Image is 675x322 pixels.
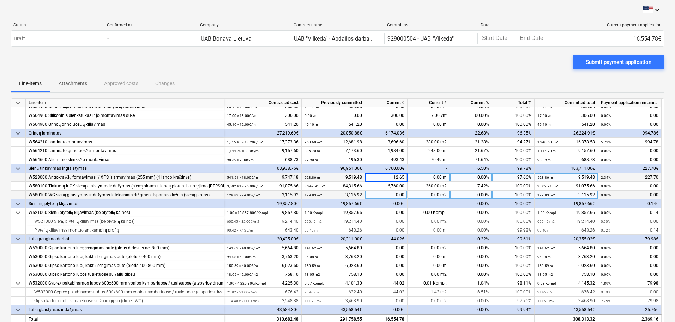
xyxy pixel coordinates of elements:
div: 227.70€ [598,164,662,173]
div: 19,857.66€ [535,199,598,208]
div: 100.00% [492,208,535,217]
div: Previously committed [302,99,365,107]
div: 643.26 [305,226,362,235]
div: 0.00% [450,208,492,217]
small: 0.00% [601,158,611,162]
div: Total % [492,99,535,107]
div: 100.00% [492,244,535,252]
div: 0.00 [365,217,408,226]
div: 0.00€ [365,199,408,208]
p: Attachments [59,80,87,87]
div: 79.98 [601,279,658,288]
small: 45.10 m [305,123,318,126]
div: UAB Bonava Lietuva [201,35,252,42]
small: 27.90 m [305,158,318,162]
div: 100.00% [492,199,535,208]
div: W532000 Gyprex pakabinamos lubos 600x600 mm vonios kambariuose / tualetuose (atsparios drėgmei) [29,279,221,288]
div: 0.00€ [365,305,408,314]
div: 0.14 [601,226,658,235]
div: 248.00 m [408,147,450,155]
div: 0.00 [365,244,408,252]
small: 90.42 × 7.12€ / m [227,228,253,232]
div: 100.00% [492,111,535,120]
small: 1.00 Kompl. [305,211,324,215]
div: 0.00 m [408,252,450,261]
small: 528.86 m [537,175,553,179]
div: 25.76€ [598,305,662,314]
div: 100.00% [492,147,535,155]
small: 94.08 m [537,255,551,259]
div: 43,558.54€ [302,305,365,314]
div: 929000504 - UAB "Vilkeda" [387,35,454,42]
div: 5,664.80 [537,244,595,252]
div: Plytelių klijavimas montuojant kampinį profilį [29,226,221,235]
div: 0.00 m2 [408,270,450,279]
div: 100.00% [492,261,535,270]
div: 94.27% [492,138,535,147]
div: 0.00 [365,261,408,270]
div: 9,519.48 [537,173,595,182]
small: 5.73% [601,140,611,144]
div: 493.43 [365,155,408,164]
div: 0.00% [450,191,492,199]
div: 9,157.60 [227,147,299,155]
div: 306.00 [537,111,595,120]
div: 0.00 [601,244,658,252]
div: 758.10 [227,270,299,279]
div: 99.98% [492,226,535,235]
div: 3,115.92 [305,191,362,199]
small: 0.00% [601,184,611,188]
div: 0.00 [601,261,658,270]
div: 103,711.06€ [535,164,598,173]
div: Confirmed at [107,23,195,28]
small: 0.00% [601,123,611,126]
small: 141.62 × 40.00€ / m2 [227,246,260,250]
small: 17.00 vnt [537,114,553,118]
div: 79.98€ [598,235,662,244]
div: 17,373.36 [227,138,299,147]
div: Current payment application [574,23,662,28]
small: 1.89% [601,281,611,285]
div: 19,857.66 [537,208,595,217]
div: 643.40 [227,226,299,235]
div: Contracted cost [224,99,302,107]
div: 4,145.32 [537,279,595,288]
div: 0.00% [450,297,492,305]
div: 6,174.03€ [365,129,408,138]
small: 600.45 m2 [537,220,555,223]
div: 3,763.20 [305,252,362,261]
div: 0.14€ [598,199,662,208]
div: W530000 Gipso kartono lubos tualetuose su žaliu gipsu [29,270,221,279]
div: 100.00% [492,217,535,226]
small: 0.00% [601,149,611,153]
div: 44.02 [365,279,408,288]
input: Start Date [481,34,514,43]
small: 18.05 m2 [305,273,320,276]
div: 0.00% [450,199,492,208]
small: 94.08 m [305,255,318,259]
div: 1,984.00 [365,147,408,155]
div: 100.00% [492,120,535,129]
small: 528.86 m [305,175,320,179]
div: 0.00 m [408,226,450,235]
div: 96.35% [492,129,535,138]
div: 1.04% [450,279,492,288]
small: 98.39 × 7.00€ / m [227,158,254,162]
div: 0.00 [601,182,658,191]
div: 19,857.66 [305,208,362,217]
div: 994.78€ [598,129,662,138]
small: 0.98 Kompl. [537,281,557,285]
div: 20,355.02€ [535,235,598,244]
div: 0.14 [601,208,658,217]
div: 91,075.66 [537,182,595,191]
div: 100.00% [492,155,535,164]
div: 3,696.60 [365,138,408,147]
div: W580100 Tinkuotų ir GK sienų glaistymas ir dažymas (sienų plotas + langų plotas+buto įėjimo [PERS... [29,182,221,191]
small: 2.34% [601,175,611,179]
span: keyboard_arrow_down [14,306,22,314]
div: 20,050.88€ [302,129,365,138]
div: 688.73 [227,155,299,164]
div: 6,760.00 [365,182,408,191]
div: Date [481,23,568,28]
div: 0.00 m2 [408,217,450,226]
